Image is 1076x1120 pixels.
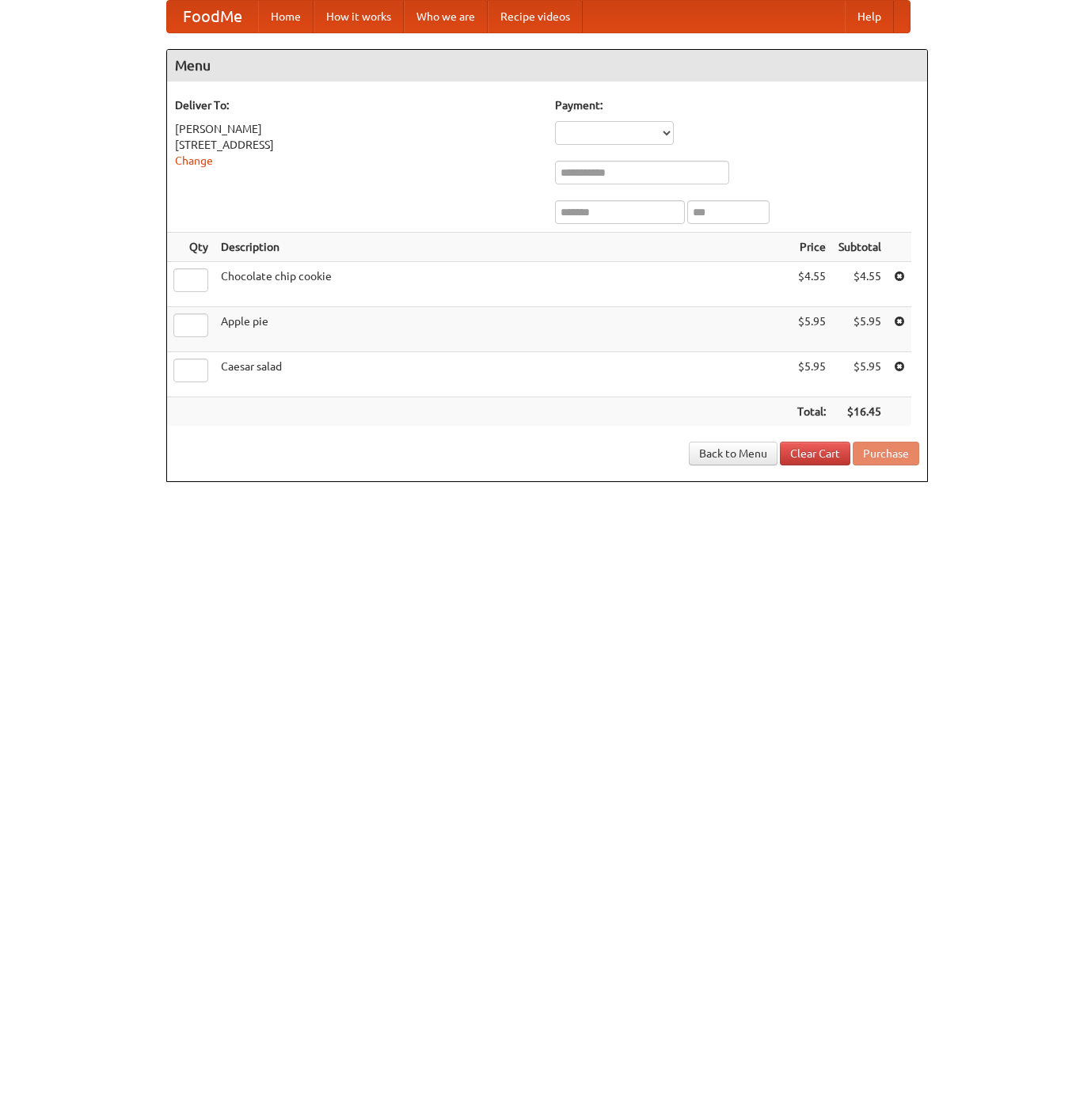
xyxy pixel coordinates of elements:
[314,1,404,32] a: How it works
[175,137,539,153] div: [STREET_ADDRESS]
[167,50,927,82] h4: Menu
[791,352,832,397] td: $5.95
[555,97,919,113] h5: Payment:
[791,307,832,352] td: $5.95
[488,1,583,32] a: Recipe videos
[258,1,314,32] a: Home
[689,442,778,465] a: Back to Menu
[175,97,539,113] h5: Deliver To:
[404,1,488,32] a: Who we are
[832,307,888,352] td: $5.95
[832,352,888,397] td: $5.95
[791,262,832,307] td: $4.55
[175,121,539,137] div: [PERSON_NAME]
[215,262,791,307] td: Chocolate chip cookie
[167,1,258,32] a: FoodMe
[780,442,850,465] a: Clear Cart
[832,262,888,307] td: $4.55
[167,233,215,262] th: Qty
[175,154,213,167] a: Change
[215,233,791,262] th: Description
[791,233,832,262] th: Price
[791,397,832,427] th: Total:
[845,1,894,32] a: Help
[832,397,888,427] th: $16.45
[853,442,919,465] button: Purchase
[215,352,791,397] td: Caesar salad
[832,233,888,262] th: Subtotal
[215,307,791,352] td: Apple pie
